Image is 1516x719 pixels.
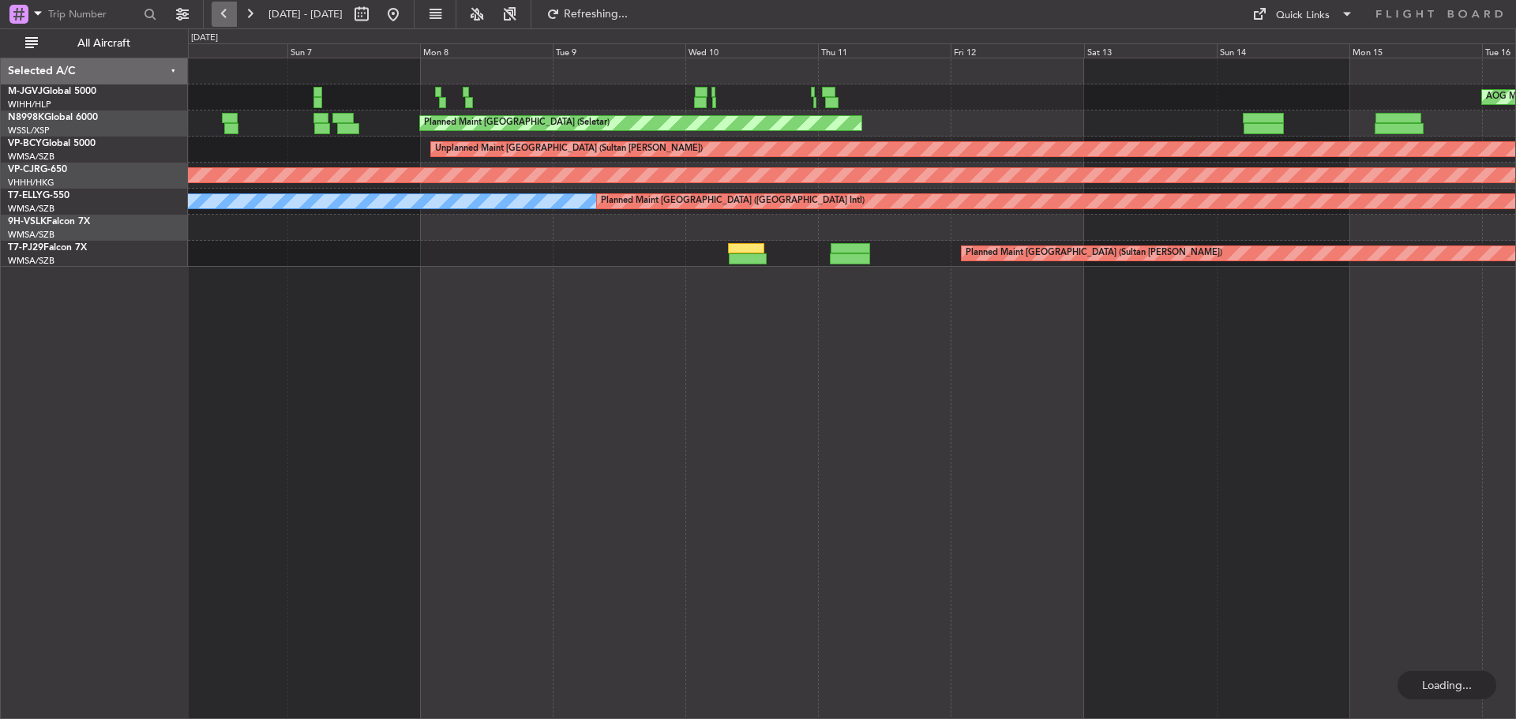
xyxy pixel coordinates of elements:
[17,31,171,56] button: All Aircraft
[8,125,50,137] a: WSSL/XSP
[8,139,96,148] a: VP-BCYGlobal 5000
[685,43,818,58] div: Wed 10
[8,99,51,110] a: WIHH/HLP
[951,43,1083,58] div: Fri 12
[8,139,42,148] span: VP-BCY
[8,113,44,122] span: N8998K
[8,255,54,267] a: WMSA/SZB
[8,203,54,215] a: WMSA/SZB
[8,87,96,96] a: M-JGVJGlobal 5000
[966,242,1222,265] div: Planned Maint [GEOGRAPHIC_DATA] (Sultan [PERSON_NAME])
[435,137,703,161] div: Unplanned Maint [GEOGRAPHIC_DATA] (Sultan [PERSON_NAME])
[8,87,43,96] span: M-JGVJ
[191,32,218,45] div: [DATE]
[1244,2,1361,27] button: Quick Links
[8,191,69,200] a: T7-ELLYG-550
[539,2,634,27] button: Refreshing...
[8,229,54,241] a: WMSA/SZB
[287,43,420,58] div: Sun 7
[1217,43,1349,58] div: Sun 14
[1084,43,1217,58] div: Sat 13
[8,151,54,163] a: WMSA/SZB
[601,189,865,213] div: Planned Maint [GEOGRAPHIC_DATA] ([GEOGRAPHIC_DATA] Intl)
[1398,671,1496,699] div: Loading...
[8,165,40,174] span: VP-CJR
[48,2,139,26] input: Trip Number
[8,217,90,227] a: 9H-VSLKFalcon 7X
[155,43,287,58] div: Sat 6
[1276,8,1330,24] div: Quick Links
[8,177,54,189] a: VHHH/HKG
[818,43,951,58] div: Thu 11
[563,9,629,20] span: Refreshing...
[41,38,167,49] span: All Aircraft
[553,43,685,58] div: Tue 9
[8,191,43,200] span: T7-ELLY
[420,43,553,58] div: Mon 8
[268,7,343,21] span: [DATE] - [DATE]
[424,111,610,135] div: Planned Maint [GEOGRAPHIC_DATA] (Seletar)
[8,165,67,174] a: VP-CJRG-650
[8,243,87,253] a: T7-PJ29Falcon 7X
[8,113,98,122] a: N8998KGlobal 6000
[8,217,47,227] span: 9H-VSLK
[8,243,43,253] span: T7-PJ29
[1349,43,1482,58] div: Mon 15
